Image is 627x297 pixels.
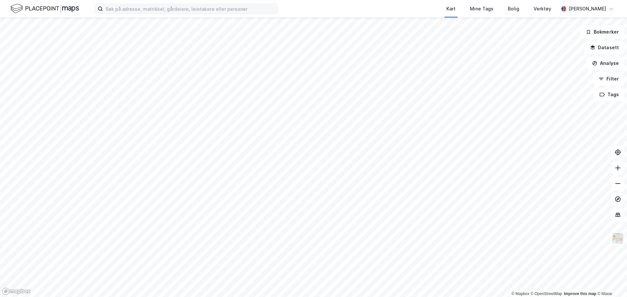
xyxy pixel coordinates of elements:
[446,5,456,13] div: Kart
[534,5,551,13] div: Verktøy
[508,5,519,13] div: Bolig
[594,266,627,297] iframe: Chat Widget
[569,5,606,13] div: [PERSON_NAME]
[103,4,277,14] input: Søk på adresse, matrikkel, gårdeiere, leietakere eller personer
[470,5,493,13] div: Mine Tags
[10,3,79,14] img: logo.f888ab2527a4732fd821a326f86c7f29.svg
